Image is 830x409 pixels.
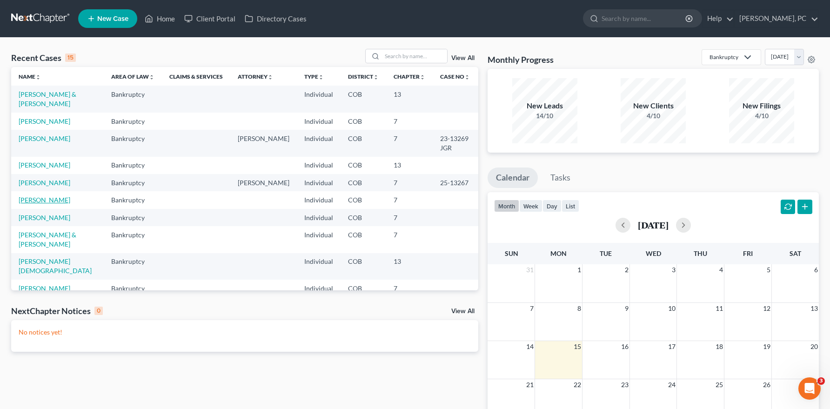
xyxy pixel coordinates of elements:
i: unfold_more [318,74,324,80]
span: 4 [718,264,724,275]
span: 24 [667,379,676,390]
td: 13 [386,86,433,112]
a: Chapterunfold_more [394,73,425,80]
a: Districtunfold_more [348,73,379,80]
a: [PERSON_NAME], PC [735,10,818,27]
td: Individual [297,191,341,208]
td: COB [341,209,386,226]
span: 26 [762,379,771,390]
div: New Clients [621,101,686,111]
button: week [519,200,542,212]
div: 4/10 [729,111,794,121]
input: Search by name... [602,10,687,27]
p: No notices yet! [19,328,471,337]
a: Calendar [488,168,538,188]
td: Bankruptcy [104,280,162,297]
i: unfold_more [373,74,379,80]
td: Bankruptcy [104,113,162,130]
td: Individual [297,130,341,156]
a: [PERSON_NAME] & [PERSON_NAME] [19,231,76,248]
td: [PERSON_NAME] [230,130,297,156]
th: Claims & Services [162,67,230,86]
div: 15 [65,54,76,62]
div: Bankruptcy [710,53,738,61]
span: Sun [505,249,518,257]
a: [PERSON_NAME] [19,214,70,221]
span: 14 [525,341,535,352]
span: 12 [762,303,771,314]
a: [PERSON_NAME] [19,179,70,187]
i: unfold_more [420,74,425,80]
td: COB [341,174,386,191]
div: New Leads [512,101,577,111]
td: Individual [297,253,341,280]
td: Individual [297,174,341,191]
span: 1 [576,264,582,275]
td: 7 [386,130,433,156]
span: Wed [646,249,661,257]
span: 17 [667,341,676,352]
a: Directory Cases [240,10,311,27]
i: unfold_more [35,74,41,80]
a: Case Nounfold_more [440,73,470,80]
td: Individual [297,226,341,253]
a: Client Portal [180,10,240,27]
span: Tue [600,249,612,257]
td: 13 [386,253,433,280]
td: COB [341,157,386,174]
td: COB [341,113,386,130]
span: 2 [624,264,629,275]
span: 3 [817,377,825,385]
td: 7 [386,209,433,226]
span: 5 [766,264,771,275]
td: Bankruptcy [104,253,162,280]
span: 22 [573,379,582,390]
div: 0 [94,307,103,315]
td: COB [341,86,386,112]
a: [PERSON_NAME] [19,134,70,142]
a: Area of Lawunfold_more [111,73,154,80]
td: Bankruptcy [104,209,162,226]
a: Typeunfold_more [304,73,324,80]
a: Home [140,10,180,27]
a: Tasks [542,168,579,188]
td: 7 [386,174,433,191]
td: COB [341,253,386,280]
a: [PERSON_NAME] [19,117,70,125]
td: 13 [386,157,433,174]
td: COB [341,130,386,156]
h2: [DATE] [638,220,669,230]
td: COB [341,191,386,208]
span: Mon [550,249,567,257]
td: COB [341,280,386,297]
td: Individual [297,86,341,112]
td: COB [341,226,386,253]
span: New Case [97,15,128,22]
a: [PERSON_NAME] [19,196,70,204]
span: 9 [624,303,629,314]
td: 7 [386,226,433,253]
input: Search by name... [382,49,447,63]
span: 18 [715,341,724,352]
a: [PERSON_NAME] [19,284,70,292]
a: Help [703,10,734,27]
td: Individual [297,280,341,297]
a: View All [451,308,475,315]
a: Attorneyunfold_more [238,73,273,80]
td: Bankruptcy [104,191,162,208]
button: list [562,200,579,212]
td: Bankruptcy [104,174,162,191]
span: 15 [573,341,582,352]
td: Individual [297,209,341,226]
span: 11 [715,303,724,314]
i: unfold_more [268,74,273,80]
a: [PERSON_NAME] & [PERSON_NAME] [19,90,76,107]
span: 3 [671,264,676,275]
span: Fri [743,249,753,257]
i: unfold_more [149,74,154,80]
span: 21 [525,379,535,390]
a: [PERSON_NAME][DEMOGRAPHIC_DATA] [19,257,92,275]
td: [PERSON_NAME] [230,174,297,191]
td: 25-13267 [433,174,478,191]
span: 10 [667,303,676,314]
